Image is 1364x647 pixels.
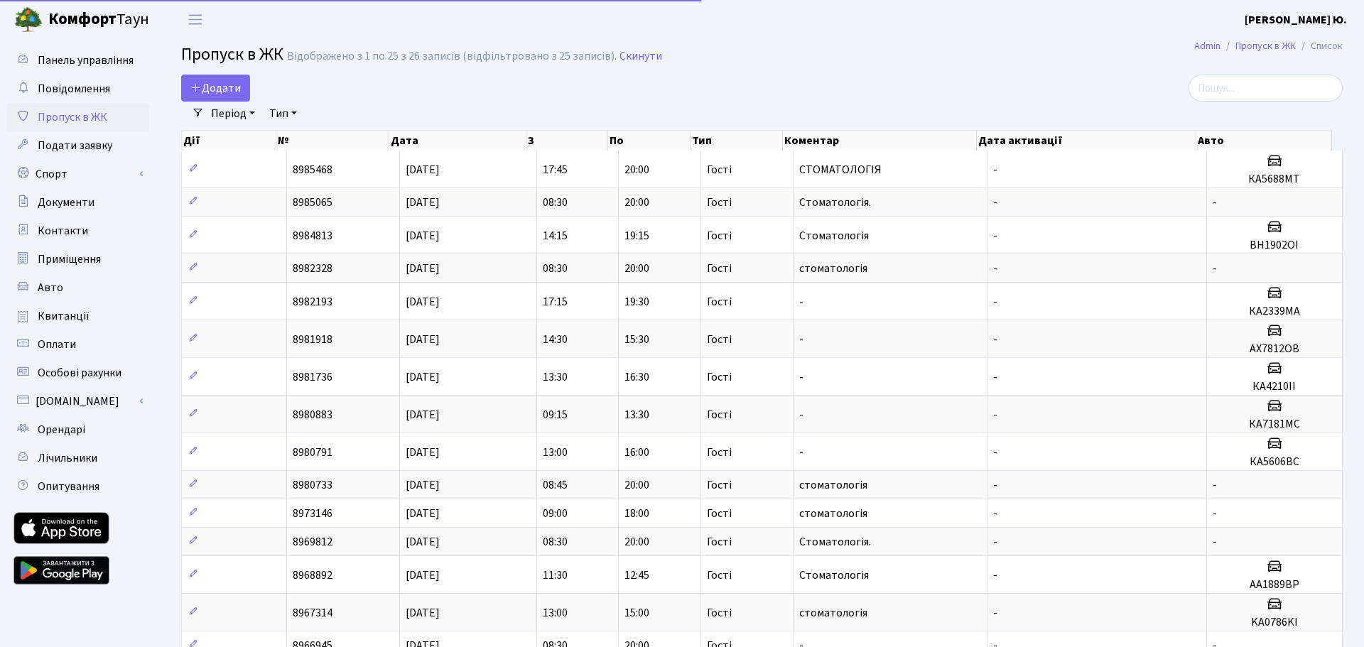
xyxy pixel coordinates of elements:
span: - [799,407,803,423]
span: 8968892 [293,567,332,583]
h5: КА5688МТ [1213,173,1336,186]
span: 12:45 [624,567,649,583]
span: [DATE] [406,407,440,423]
h5: КА4210ІІ [1213,380,1336,393]
span: Гості [707,296,732,308]
span: [DATE] [406,195,440,210]
span: 20:00 [624,261,649,276]
span: [DATE] [406,162,440,178]
span: [DATE] [406,445,440,460]
span: Авто [38,280,63,295]
span: Гості [707,197,732,208]
h5: ВН1902ОІ [1213,239,1336,252]
span: 20:00 [624,534,649,550]
span: Гості [707,536,732,548]
span: 8973146 [293,506,332,521]
span: - [993,294,997,310]
span: - [1213,195,1217,210]
span: - [993,195,997,210]
span: 8980791 [293,445,332,460]
span: Додати [190,80,241,96]
a: Спорт [7,160,149,188]
span: Особові рахунки [38,365,121,381]
span: Приміщення [38,251,101,267]
a: Період [205,102,261,126]
img: logo.png [14,6,43,34]
span: - [1213,506,1217,521]
span: 20:00 [624,162,649,178]
span: 8985468 [293,162,332,178]
nav: breadcrumb [1173,31,1364,61]
span: - [993,605,997,621]
span: 13:30 [543,369,568,385]
a: Орендарі [7,415,149,444]
span: 8981736 [293,369,332,385]
span: Гості [707,447,732,458]
span: 13:00 [543,445,568,460]
span: 20:00 [624,477,649,493]
span: - [799,445,803,460]
span: - [1213,261,1217,276]
span: - [1213,534,1217,550]
span: [DATE] [406,477,440,493]
span: стоматологія [799,605,867,621]
span: 8981918 [293,332,332,347]
h5: КА7181МС [1213,418,1336,431]
span: Стоматологія [799,228,869,244]
span: - [993,228,997,244]
span: Гості [707,508,732,519]
span: 8967314 [293,605,332,621]
a: Документи [7,188,149,217]
th: Дата активації [977,131,1196,151]
span: Контакти [38,223,88,239]
a: Особові рахунки [7,359,149,387]
a: Приміщення [7,245,149,273]
span: 11:30 [543,567,568,583]
span: 08:30 [543,195,568,210]
th: По [608,131,690,151]
span: 08:30 [543,261,568,276]
span: 14:15 [543,228,568,244]
b: [PERSON_NAME] Ю. [1245,12,1347,28]
button: Переключити навігацію [178,8,213,31]
span: стоматологія [799,261,867,276]
h5: КА5606ВС [1213,455,1336,469]
span: стоматологія [799,506,867,521]
span: 08:30 [543,534,568,550]
span: Панель управління [38,53,134,68]
span: Стоматологія. [799,195,871,210]
span: Документи [38,195,94,210]
span: 19:30 [624,294,649,310]
h5: КА2339МА [1213,305,1336,318]
span: Оплати [38,337,76,352]
span: - [993,369,997,385]
a: Лічильники [7,444,149,472]
h5: АА1889ВР [1213,578,1336,592]
a: Опитування [7,472,149,501]
th: З [526,131,608,151]
span: 16:00 [624,445,649,460]
span: стоматологія [799,477,867,493]
a: [PERSON_NAME] Ю. [1245,11,1347,28]
span: 8969812 [293,534,332,550]
span: 8985065 [293,195,332,210]
span: - [799,369,803,385]
span: 18:00 [624,506,649,521]
span: 8980733 [293,477,332,493]
th: Дата [389,131,526,151]
span: [DATE] [406,332,440,347]
a: Пропуск в ЖК [1235,38,1296,53]
a: Admin [1194,38,1220,53]
span: - [993,477,997,493]
span: 15:00 [624,605,649,621]
th: Дії [182,131,276,151]
span: 8984813 [293,228,332,244]
span: 8982328 [293,261,332,276]
th: Тип [691,131,784,151]
th: № [276,131,389,151]
span: [DATE] [406,534,440,550]
span: - [799,332,803,347]
a: Подати заявку [7,131,149,160]
span: - [993,534,997,550]
span: 20:00 [624,195,649,210]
